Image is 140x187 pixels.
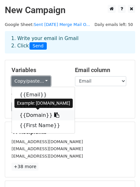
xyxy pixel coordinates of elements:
[12,120,75,131] a: {{First Name}}
[92,22,135,27] a: Daily emails left: 50
[108,156,140,187] iframe: Chat Widget
[75,67,129,74] h5: Email column
[12,76,51,86] a: Copy/paste...
[14,99,73,108] div: Example: [DOMAIN_NAME]
[12,67,65,74] h5: Variables
[12,139,83,144] small: [EMAIL_ADDRESS][DOMAIN_NAME]
[5,5,135,16] h2: New Campaign
[12,100,75,110] a: {{Website}}
[12,154,83,159] small: [EMAIL_ADDRESS][DOMAIN_NAME]
[12,110,75,120] a: {{Domain}}
[29,42,47,50] span: Send
[92,21,135,28] span: Daily emails left: 50
[6,35,134,50] div: 1. Write your email in Gmail 2. Click
[5,22,90,27] small: Google Sheet:
[34,22,90,27] a: Sent [DATE] Merge Mail O...
[12,146,83,151] small: [EMAIL_ADDRESS][DOMAIN_NAME]
[12,90,75,100] a: {{Email}}
[12,163,38,171] a: +38 more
